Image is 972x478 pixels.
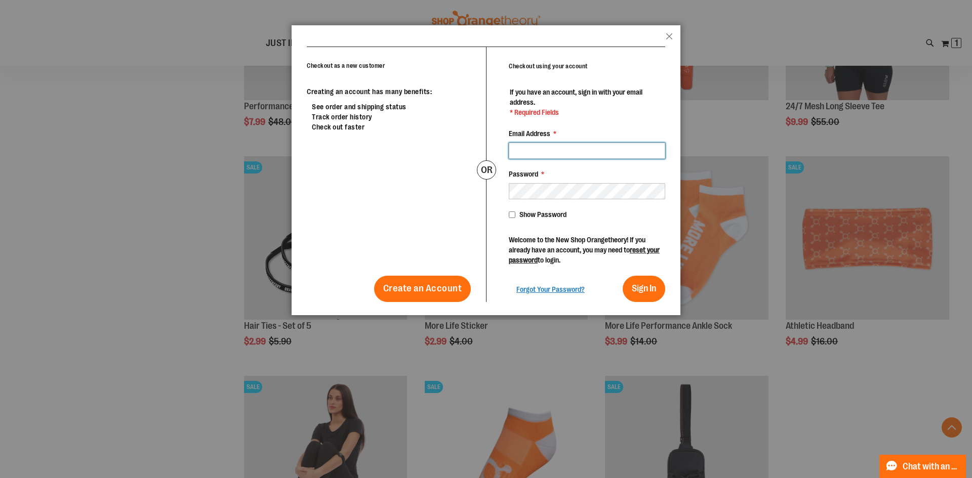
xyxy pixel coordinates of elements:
[307,62,385,69] strong: Checkout as a new customer
[509,246,660,264] a: reset your password
[307,86,471,97] p: Creating an account has many benefits:
[879,455,966,478] button: Chat with an Expert
[903,462,960,471] span: Chat with an Expert
[312,102,471,112] li: See order and shipping status
[383,283,462,294] span: Create an Account
[509,170,538,178] span: Password
[519,210,566,219] span: Show Password
[516,284,585,294] a: Forgot Your Password?
[509,129,550,138] span: Email Address
[510,107,664,117] span: * Required Fields
[510,88,642,106] span: If you have an account, sign in with your email address.
[374,276,471,302] a: Create an Account
[312,122,471,132] li: Check out faster
[312,112,471,122] li: Track order history
[623,276,665,302] button: Sign In
[516,285,585,293] span: Forgot Your Password?
[632,283,656,293] span: Sign In
[509,235,665,265] p: Welcome to the New Shop Orangetheory! If you already have an account, you may need to to login.
[509,63,588,70] strong: Checkout using your account
[477,160,496,180] div: or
